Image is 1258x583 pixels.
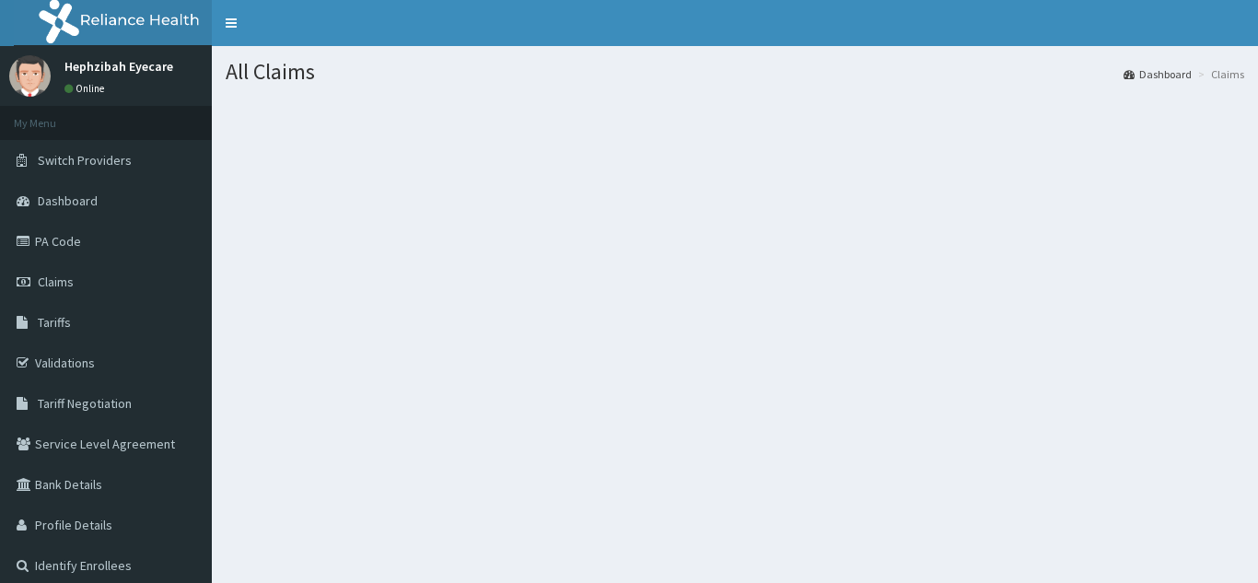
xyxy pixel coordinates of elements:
[226,60,1244,84] h1: All Claims
[64,60,173,73] p: Hephzibah Eyecare
[1194,66,1244,82] li: Claims
[38,395,132,412] span: Tariff Negotiation
[1124,66,1192,82] a: Dashboard
[9,55,51,97] img: User Image
[38,274,74,290] span: Claims
[38,152,132,169] span: Switch Providers
[64,82,109,95] a: Online
[38,192,98,209] span: Dashboard
[38,314,71,331] span: Tariffs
